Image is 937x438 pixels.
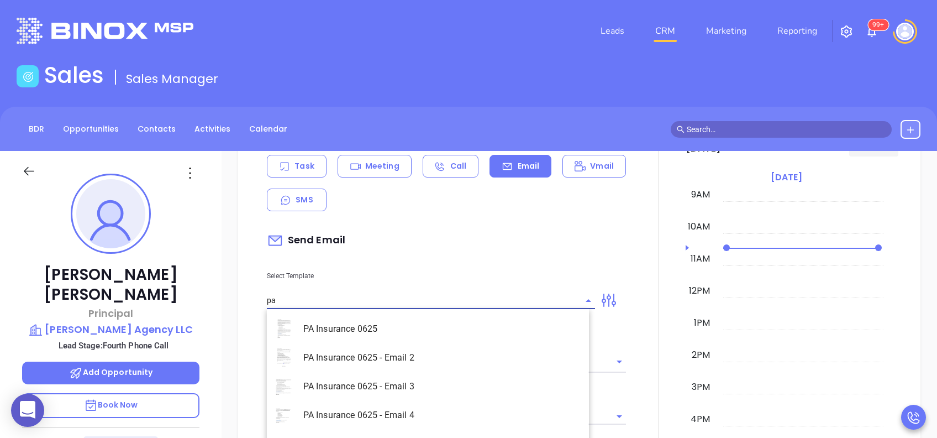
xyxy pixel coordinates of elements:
p: Task [294,160,314,172]
h1: Sales [44,62,104,88]
p: Select Template [267,270,595,282]
div: 1pm [692,316,712,330]
p: SMS [296,194,313,206]
div: 4pm [688,413,712,426]
div: 10am [686,220,712,233]
a: [PERSON_NAME] Agency LLC [22,322,199,337]
a: Reporting [773,20,822,42]
a: Opportunities [56,120,125,138]
h2: [DATE] [686,142,721,154]
span: Send Email [267,228,345,253]
img: logo [17,18,193,44]
p: Email [518,160,540,172]
a: Activities [188,120,237,138]
img: iconNotification [865,25,878,38]
div: 3pm [689,380,712,394]
input: Search… [687,123,886,135]
a: Leads [596,20,629,42]
li: PA Insurance 0625 - Email 3 [267,372,589,401]
button: Open [612,409,627,424]
button: Close [581,293,596,309]
span: Book Now [84,399,138,410]
img: iconSetting [840,25,853,38]
p: Vmail [590,160,614,172]
p: [PERSON_NAME] [PERSON_NAME] [22,265,199,305]
a: Contacts [131,120,182,138]
li: PA Insurance 0625 - Email 4 [267,401,589,430]
p: Meeting [365,160,399,172]
img: profile-user [76,179,145,248]
button: Open [612,354,627,369]
div: 11am [688,252,712,265]
li: PA Insurance 0625 [267,315,589,343]
a: [DATE] [768,170,804,185]
div: 9am [689,188,712,201]
a: Marketing [702,20,751,42]
a: Calendar [243,120,294,138]
span: Sales Manager [126,70,218,87]
img: user [896,23,914,40]
p: Lead Stage: Fourth Phone Call [28,338,199,353]
div: 2pm [689,348,712,362]
li: PA Insurance 0625 - Email 2 [267,343,589,372]
div: 12pm [687,284,712,298]
p: Call [450,160,466,172]
a: CRM [651,20,680,42]
sup: 102 [868,19,888,30]
a: BDR [22,120,51,138]
span: Add Opportunity [69,367,153,378]
p: Principal [22,306,199,321]
span: search [677,126,685,133]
